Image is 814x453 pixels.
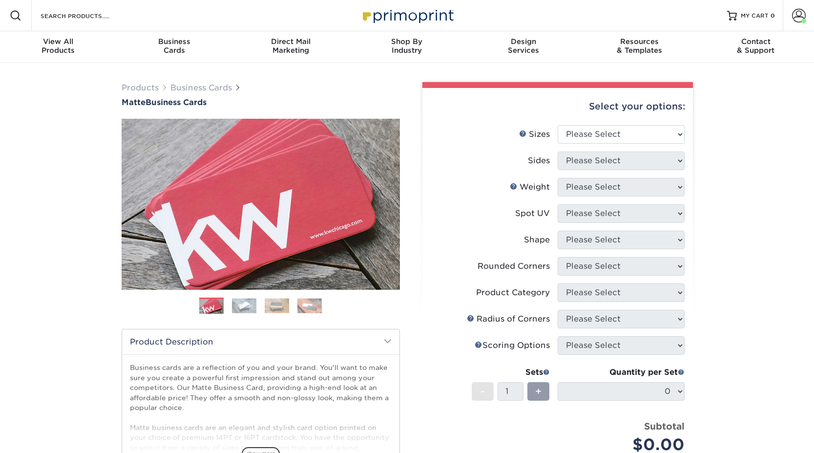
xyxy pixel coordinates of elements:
img: Matte 01 [122,65,400,344]
div: Marketing [232,37,349,55]
span: + [535,384,542,399]
a: Resources& Templates [582,31,698,63]
a: Business Cards [170,83,232,92]
a: BusinessCards [116,31,232,63]
span: Shop By [349,37,465,46]
div: Industry [349,37,465,55]
div: Product Category [476,287,550,299]
div: Sides [528,155,550,167]
span: Matte [122,98,146,107]
div: Shape [524,234,550,246]
a: DesignServices [465,31,582,63]
div: Sizes [519,129,550,140]
span: MY CART [741,12,769,20]
span: Contact [698,37,814,46]
img: Business Cards 02 [232,298,256,313]
a: Products [122,83,159,92]
div: & Templates [582,37,698,55]
h1: Business Cards [122,98,400,107]
a: Contact& Support [698,31,814,63]
div: Services [465,37,582,55]
img: Primoprint [358,5,456,26]
a: Shop ByIndustry [349,31,465,63]
div: Scoring Options [475,340,550,351]
div: Rounded Corners [478,260,550,272]
div: Select your options: [430,88,685,125]
img: Business Cards 01 [199,294,224,319]
img: Business Cards 04 [297,298,322,313]
div: Sets [472,367,550,378]
span: Business [116,37,232,46]
strong: Subtotal [644,421,685,431]
a: Direct MailMarketing [232,31,349,63]
span: Design [465,37,582,46]
div: Quantity per Set [558,367,685,378]
span: - [480,384,485,399]
h2: Product Description [122,329,399,354]
div: Spot UV [515,208,550,219]
span: 0 [771,12,775,19]
span: Direct Mail [232,37,349,46]
div: Weight [510,181,550,193]
span: Resources [582,37,698,46]
input: SEARCH PRODUCTS..... [40,10,135,22]
img: Business Cards 03 [265,298,289,313]
a: MatteBusiness Cards [122,98,400,107]
div: Cards [116,37,232,55]
div: & Support [698,37,814,55]
div: Radius of Corners [467,313,550,325]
